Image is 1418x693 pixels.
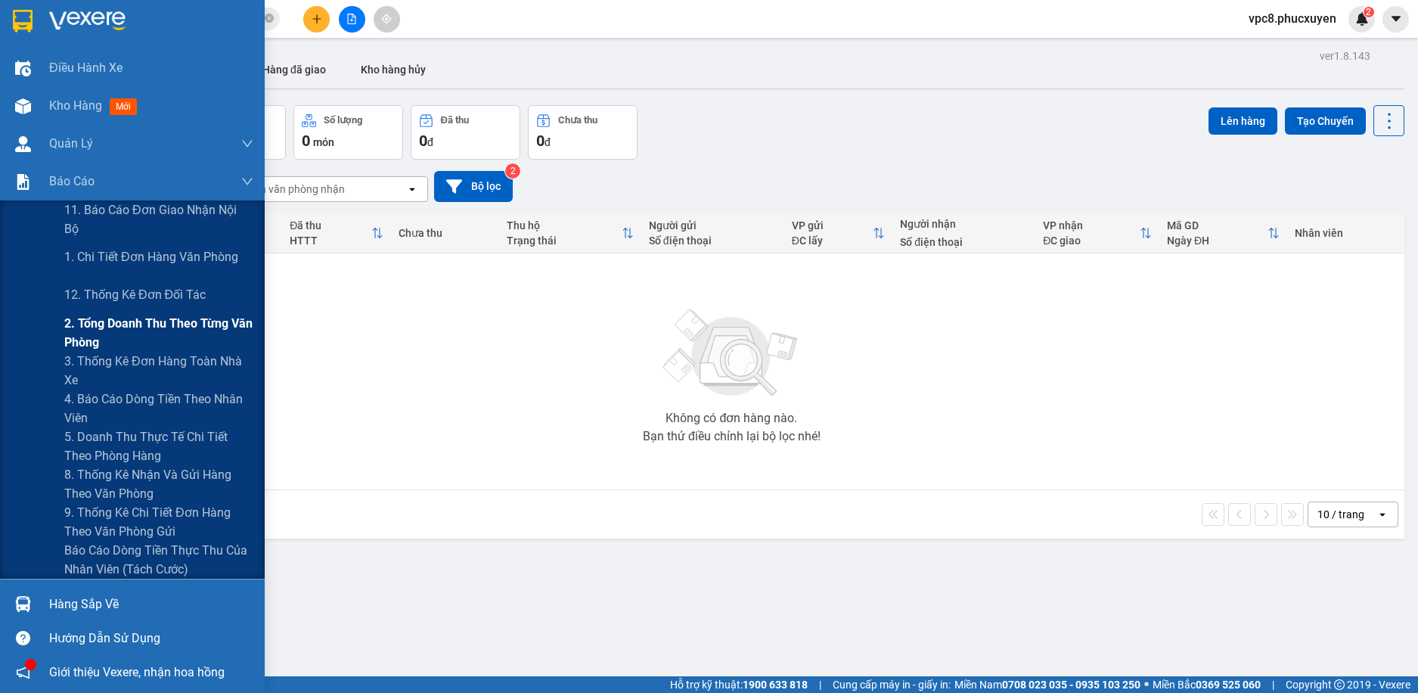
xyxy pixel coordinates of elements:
span: 2. Tổng doanh thu theo từng văn phòng [64,314,253,352]
span: down [241,138,253,150]
img: warehouse-icon [15,61,31,76]
span: notification [16,665,30,679]
span: Báo cáo [49,172,95,191]
div: Số lượng [324,115,362,126]
div: ver 1.8.143 [1320,48,1370,64]
div: VP nhận [1043,219,1140,232]
span: Kho hàng hủy [361,64,426,76]
span: caret-down [1389,12,1403,26]
span: 9. Thống kê chi tiết đơn hàng theo văn phòng gửi [64,503,253,541]
sup: 2 [1364,7,1374,17]
span: đ [545,136,551,148]
div: Thu hộ [507,219,622,232]
div: Ngày ĐH [1167,235,1268,247]
div: Số điện thoại [649,235,777,247]
span: 1. Chi tiết đơn hàng văn phòng [64,247,238,266]
th: Toggle SortBy [784,213,892,253]
div: 10 / trang [1317,507,1364,522]
span: | [819,676,821,693]
img: solution-icon [15,174,31,190]
button: file-add [339,6,365,33]
span: 0 [419,132,427,150]
span: close-circle [265,14,274,23]
span: 4. Báo cáo dòng tiền theo nhân viên [64,390,253,427]
div: ĐC giao [1043,235,1140,247]
span: close-circle [265,12,274,26]
span: Điều hành xe [49,58,123,77]
img: warehouse-icon [15,596,31,612]
span: ⚪️ [1144,682,1149,688]
div: Trạng thái [507,235,622,247]
button: Hàng đã giao [250,51,338,88]
div: Số điện thoại [900,236,1028,248]
div: Người nhận [900,218,1028,230]
div: Đã thu [290,219,371,232]
span: Hỗ trợ kỹ thuật: [670,676,808,693]
div: Không có đơn hàng nào. [666,412,797,424]
button: Bộ lọc [434,171,513,202]
div: Chưa thu [399,227,492,239]
button: Tạo Chuyến [1285,107,1366,135]
div: Chọn văn phòng nhận [241,182,345,197]
button: plus [303,6,330,33]
span: down [241,176,253,188]
img: logo-vxr [13,10,33,33]
th: Toggle SortBy [499,213,641,253]
span: 2 [1366,7,1371,17]
img: warehouse-icon [15,98,31,114]
span: vpc8.phucxuyen [1236,9,1348,28]
strong: 0369 525 060 [1196,679,1261,691]
span: | [1272,676,1274,693]
span: 3. Thống kê đơn hàng toàn nhà xe [64,352,253,390]
span: 0 [536,132,545,150]
span: Kho hàng [49,98,102,113]
div: VP gửi [792,219,873,232]
span: plus [312,14,322,24]
span: Báo cáo Dòng tiền Thực thu của Nhân viên (Tách cước) [64,541,253,579]
img: svg+xml;base64,PHN2ZyBjbGFzcz0ibGlzdC1wbHVnX19zdmciIHhtbG5zPSJodHRwOi8vd3d3LnczLm9yZy8yMDAwL3N2Zy... [656,300,807,406]
svg: open [1376,508,1389,521]
div: Hướng dẫn sử dụng [49,627,253,650]
span: 8. Thống kê nhận và gửi hàng theo văn phòng [64,465,253,503]
div: Đã thu [441,115,469,126]
span: 5. Doanh thu thực tế chi tiết theo phòng hàng [64,427,253,465]
span: 0 [302,132,310,150]
strong: 1900 633 818 [743,679,808,691]
span: Miền Nam [954,676,1140,693]
span: Giới thiệu Vexere, nhận hoa hồng [49,663,225,682]
span: question-circle [16,631,30,645]
th: Toggle SortBy [1159,213,1287,253]
div: ĐC lấy [792,235,873,247]
img: icon-new-feature [1355,12,1369,26]
sup: 2 [505,163,520,179]
span: đ [427,136,433,148]
button: Lên hàng [1209,107,1277,135]
div: Hàng sắp về [49,593,253,616]
span: copyright [1334,679,1345,690]
span: aim [381,14,392,24]
strong: 0708 023 035 - 0935 103 250 [1002,679,1140,691]
div: HTTT [290,235,371,247]
svg: open [406,183,418,195]
span: 12. Thống kê đơn đối tác [64,285,206,304]
span: 11. Báo cáo đơn giao nhận nội bộ [64,200,253,238]
div: Mã GD [1167,219,1268,232]
span: Miền Bắc [1153,676,1261,693]
div: Người gửi [649,219,777,232]
span: file-add [346,14,357,24]
button: Đã thu0đ [411,105,520,160]
th: Toggle SortBy [1035,213,1159,253]
div: Bạn thử điều chỉnh lại bộ lọc nhé! [643,430,821,443]
button: caret-down [1382,6,1409,33]
span: mới [110,98,137,115]
th: Toggle SortBy [282,213,391,253]
div: Nhân viên [1295,227,1397,239]
button: aim [374,6,400,33]
span: món [313,136,334,148]
span: Cung cấp máy in - giấy in: [833,676,951,693]
button: Chưa thu0đ [528,105,638,160]
button: Số lượng0món [293,105,403,160]
div: Chưa thu [558,115,597,126]
img: warehouse-icon [15,136,31,152]
span: Quản Lý [49,134,93,153]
